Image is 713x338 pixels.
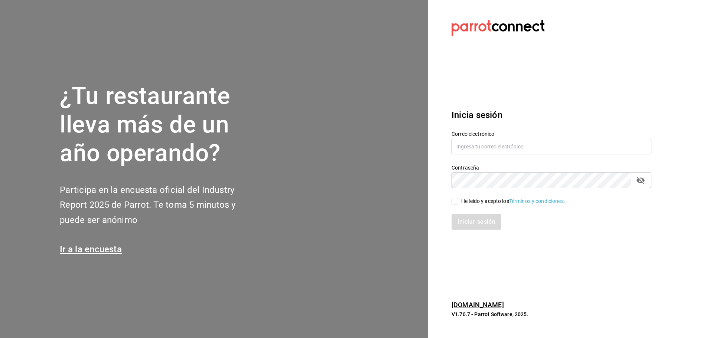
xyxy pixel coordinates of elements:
[452,139,651,154] input: Ingresa tu correo electrónico
[452,165,651,170] label: Contraseña
[452,311,651,318] p: V1.70.7 - Parrot Software, 2025.
[509,198,565,204] a: Términos y condiciones.
[60,82,260,167] h1: ¿Tu restaurante lleva más de un año operando?
[452,108,651,122] h3: Inicia sesión
[634,174,647,187] button: passwordField
[60,244,122,255] a: Ir a la encuesta
[452,301,504,309] a: [DOMAIN_NAME]
[461,197,565,205] div: He leído y acepto los
[452,131,651,137] label: Correo electrónico
[60,183,260,228] h2: Participa en la encuesta oficial del Industry Report 2025 de Parrot. Te toma 5 minutos y puede se...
